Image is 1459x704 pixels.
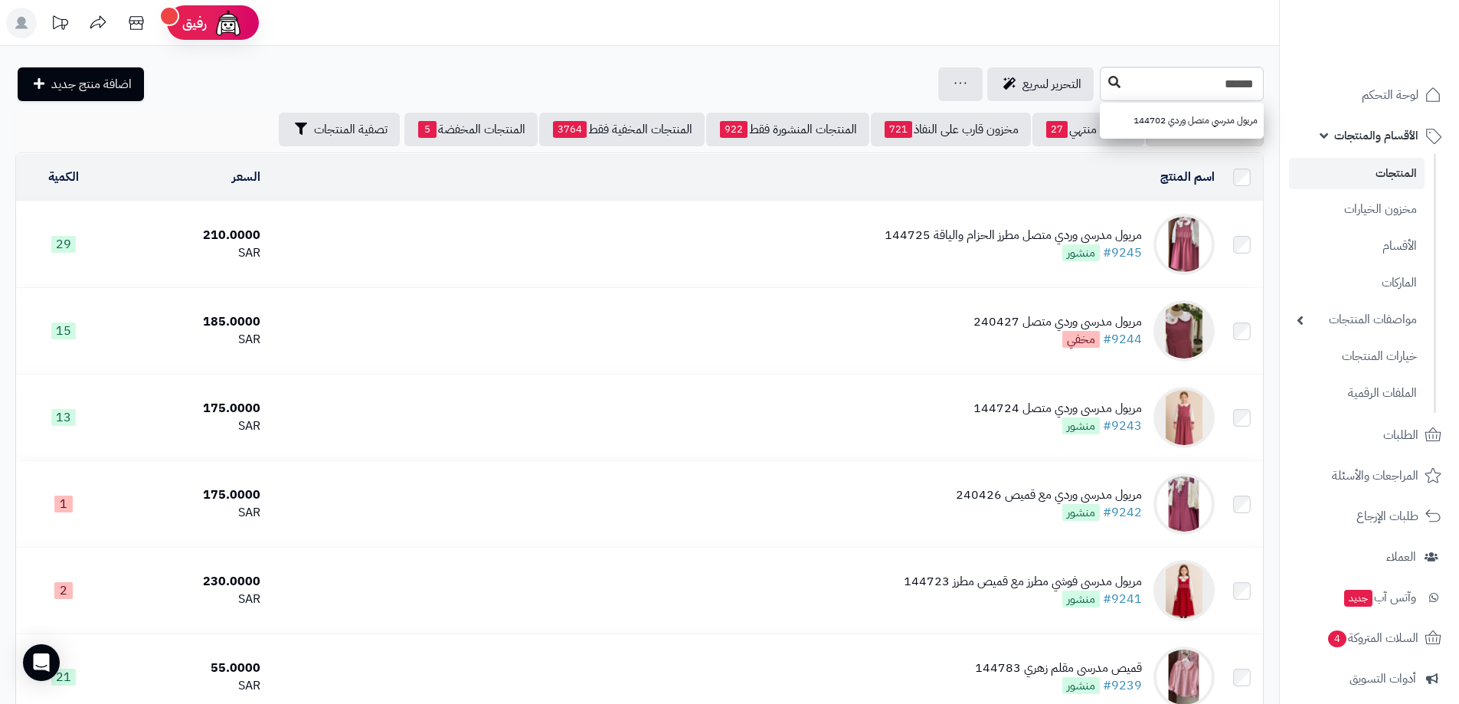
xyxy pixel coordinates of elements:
span: 922 [720,121,747,138]
span: منشور [1062,244,1100,261]
span: 21 [51,669,76,686]
a: وآتس آبجديد [1289,579,1450,616]
a: مخزون الخيارات [1289,193,1425,226]
a: #9239 [1103,676,1142,695]
span: 5 [418,121,437,138]
div: 210.0000 [118,227,260,244]
span: منشور [1062,504,1100,521]
div: مريول مدرسي وردي متصل 144724 [973,400,1142,417]
div: 185.0000 [118,313,260,331]
a: مريول مدرسي متصل وردي 144702 [1100,106,1264,135]
span: تصفية المنتجات [314,120,388,139]
a: الماركات [1289,267,1425,300]
img: مريول مدرسي وردي متصل مطرز الحزام والياقة 144725 [1153,214,1215,275]
span: لوحة التحكم [1362,84,1418,106]
button: تصفية المنتجات [279,113,400,146]
a: #9242 [1103,503,1142,522]
a: المنتجات المنشورة فقط922 [706,113,869,146]
span: الطلبات [1383,424,1418,446]
span: 3764 [553,121,587,138]
a: المراجعات والأسئلة [1289,457,1450,494]
img: مريول مدرسي وردي متصل 240427 [1153,300,1215,362]
span: اضافة منتج جديد [51,75,132,93]
span: منشور [1062,677,1100,694]
span: مخفي [1062,331,1100,348]
a: السعر [232,168,260,186]
span: 29 [51,236,76,253]
a: مخزون قارب على النفاذ721 [871,113,1031,146]
a: خيارات المنتجات [1289,340,1425,373]
div: مريول مدرسي وردي متصل 240427 [973,313,1142,331]
span: 1 [54,496,73,512]
a: التحرير لسريع [987,67,1094,101]
img: مريول مدرسي وردي متصل 144724 [1153,387,1215,448]
span: 13 [51,409,76,426]
span: وآتس آب [1343,587,1416,608]
div: Open Intercom Messenger [23,644,60,681]
span: رفيق [182,14,207,32]
a: #9241 [1103,590,1142,608]
span: منشور [1062,591,1100,607]
a: #9245 [1103,244,1142,262]
a: السلات المتروكة4 [1289,620,1450,657]
a: تحديثات المنصة [41,8,79,42]
span: منشور [1062,417,1100,434]
span: طلبات الإرجاع [1356,506,1418,527]
a: المنتجات المخفية فقط3764 [539,113,705,146]
a: الكمية [48,168,79,186]
a: المنتجات المخفضة5 [404,113,538,146]
span: أدوات التسويق [1349,668,1416,689]
a: الأقسام [1289,230,1425,263]
div: مريول مدرسي وردي مع قميص 240426 [956,486,1142,504]
a: لوحة التحكم [1289,77,1450,113]
span: التحرير لسريع [1022,75,1081,93]
span: جديد [1344,590,1372,607]
a: اسم المنتج [1160,168,1215,186]
div: SAR [118,244,260,262]
a: #9243 [1103,417,1142,435]
div: SAR [118,504,260,522]
a: #9244 [1103,330,1142,349]
a: مخزون منتهي27 [1032,113,1144,146]
img: مريول مدرسي فوشي مطرز مع قميص مطرز 144723 [1153,560,1215,621]
div: SAR [118,417,260,435]
span: المراجعات والأسئلة [1332,465,1418,486]
div: 175.0000 [118,486,260,504]
div: SAR [118,591,260,608]
div: SAR [118,331,260,349]
a: العملاء [1289,539,1450,575]
a: المنتجات [1289,158,1425,189]
span: 4 [1328,630,1346,647]
a: أدوات التسويق [1289,660,1450,697]
div: 230.0000 [118,573,260,591]
span: 721 [885,121,912,138]
span: السلات المتروكة [1327,627,1418,649]
div: مريول مدرسي فوشي مطرز مع قميص مطرز 144723 [904,573,1142,591]
img: مريول مدرسي وردي مع قميص 240426 [1153,473,1215,535]
div: SAR [118,677,260,695]
a: مواصفات المنتجات [1289,303,1425,336]
span: 27 [1046,121,1068,138]
span: 15 [51,323,76,339]
div: مريول مدرسي وردي متصل مطرز الحزام والياقة 144725 [885,227,1142,244]
span: 2 [54,582,73,599]
a: اضافة منتج جديد [18,67,144,101]
div: قميص مدرسي مقلم زهري 144783 [975,660,1142,677]
div: 175.0000 [118,400,260,417]
a: طلبات الإرجاع [1289,498,1450,535]
span: الأقسام والمنتجات [1334,125,1418,146]
span: العملاء [1386,546,1416,568]
img: ai-face.png [213,8,244,38]
div: 55.0000 [118,660,260,677]
a: الطلبات [1289,417,1450,454]
a: الملفات الرقمية [1289,377,1425,410]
